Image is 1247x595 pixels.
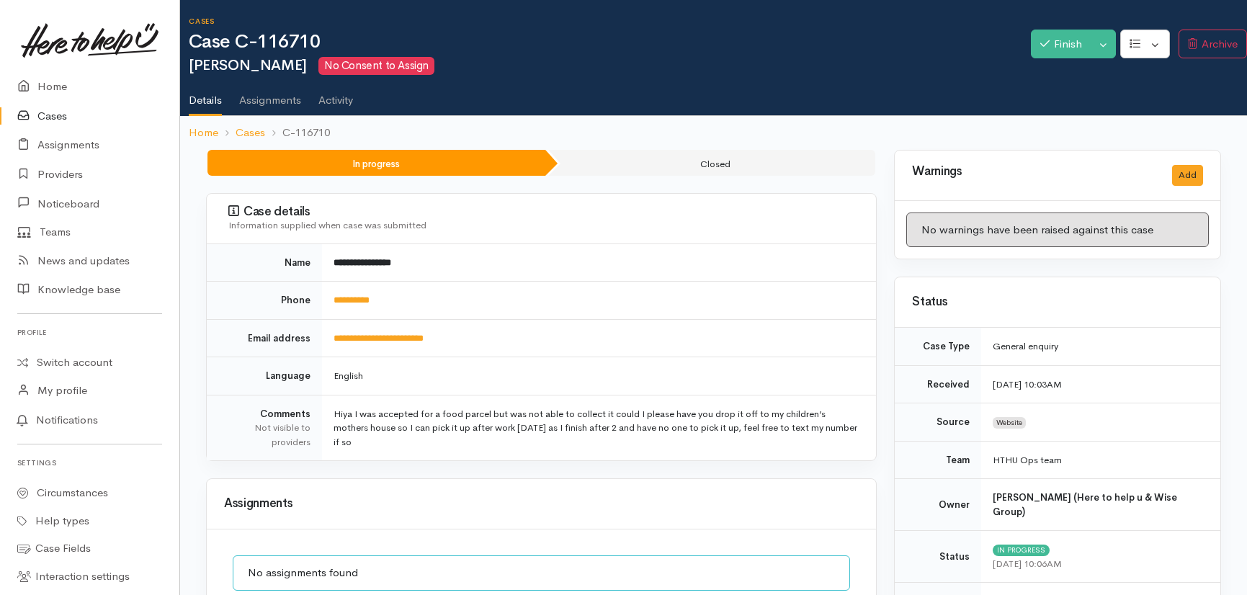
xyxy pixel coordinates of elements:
[895,365,981,403] td: Received
[1172,165,1203,186] button: Add
[1031,30,1091,59] button: Finish
[993,378,1062,390] time: [DATE] 10:03AM
[228,205,859,219] h3: Case details
[906,212,1209,248] div: No warnings have been raised against this case
[228,218,859,233] div: Information supplied when case was submitted
[207,357,322,395] td: Language
[322,395,876,460] td: Hiya I was accepted for a food parcel but was not able to collect it could I please have you drop...
[322,357,876,395] td: English
[912,295,1203,309] h3: Status
[993,557,1203,571] div: [DATE] 10:06AM
[993,454,1062,466] span: HTHU Ops team
[207,395,322,460] td: Comments
[912,165,1155,179] h3: Warnings
[895,441,981,479] td: Team
[1179,30,1247,59] button: Archive
[318,75,353,115] a: Activity
[895,479,981,531] td: Owner
[207,282,322,320] td: Phone
[993,417,1026,429] span: Website
[207,244,322,282] td: Name
[239,75,301,115] a: Assignments
[548,150,876,176] li: Closed
[981,328,1220,365] td: General enquiry
[189,57,1031,75] h2: [PERSON_NAME]
[224,421,310,449] div: Not visible to providers
[189,125,218,141] a: Home
[993,545,1050,556] span: In progress
[993,491,1177,518] b: [PERSON_NAME] (Here to help u & Wise Group)
[233,555,850,591] div: No assignments found
[207,319,322,357] td: Email address
[895,531,981,583] td: Status
[318,57,434,75] span: No Consent to Assign
[189,17,1031,25] h6: Cases
[265,125,330,141] li: C-116710
[207,150,545,176] li: In progress
[17,453,162,473] h6: Settings
[895,403,981,442] td: Source
[895,328,981,365] td: Case Type
[189,32,1031,53] h1: Case C-116710
[17,323,162,342] h6: Profile
[236,125,265,141] a: Cases
[224,497,859,511] h3: Assignments
[189,75,222,117] a: Details
[180,116,1247,150] nav: breadcrumb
